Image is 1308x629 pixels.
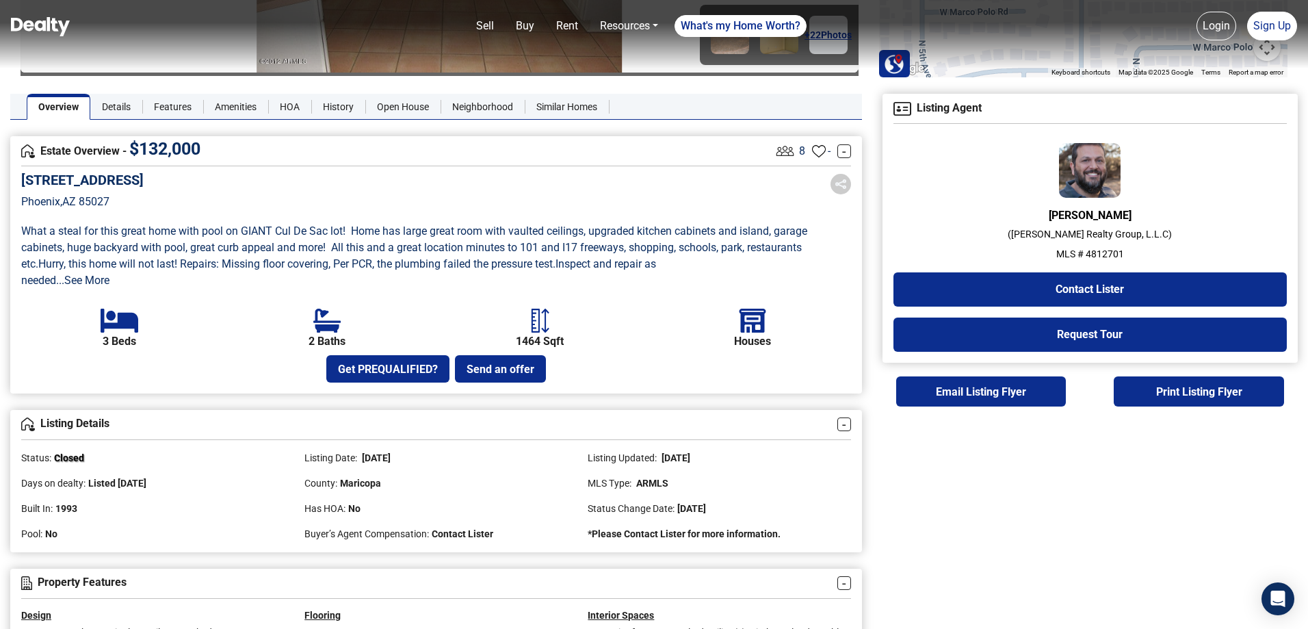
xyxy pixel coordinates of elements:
h4: Estate Overview - [21,144,773,159]
h6: [PERSON_NAME] [893,209,1287,222]
span: Closed [54,452,84,463]
p: Phoenix , AZ 85027 [21,194,144,210]
a: Buy [510,12,540,40]
span: Status Change Date: [588,503,675,514]
b: 1464 Sqft [516,335,564,348]
a: HOA [268,94,311,120]
span: Contact Lister [432,528,493,539]
span: Hurry, this home will not last! Repairs: Missing floor covering, Per PCR, the plumbing failed the... [38,257,555,270]
img: Overview [21,144,35,158]
span: $ 132,000 [129,139,200,159]
a: Login [1196,12,1236,40]
span: No [348,503,361,514]
h5: [STREET_ADDRESS] [21,172,144,188]
span: 8 [799,143,805,159]
button: Request Tour [893,318,1287,352]
a: Rent [551,12,584,40]
span: Days on dealty: [21,478,86,489]
button: Send an offer [455,355,546,383]
a: Sell [471,12,499,40]
a: ...See More [56,274,109,287]
a: Similar Homes [525,94,609,120]
strong: *Please Contact Lister for more information. [588,528,781,539]
a: - [837,144,851,158]
b: 2 Baths [309,335,345,348]
a: History [311,94,365,120]
div: Open Intercom Messenger [1261,582,1294,615]
a: Resources [594,12,664,40]
h4: Listing Details [21,418,837,431]
img: Overview [21,418,35,431]
h4: Property Features [21,576,837,590]
span: - [828,143,830,159]
span: Status: [21,452,51,463]
span: Listed [DATE] [88,478,146,489]
span: Inspect and repair as needed [21,257,656,287]
a: Features [142,94,203,120]
iframe: BigID CMP Widget [7,588,48,629]
img: Dealty - Buy, Sell & Rent Homes [11,17,70,36]
h4: Listing Agent [893,102,1287,116]
span: Pool: [21,528,42,539]
a: Details [90,94,142,120]
h5: Design [21,610,284,621]
h5: Interior Spaces [588,610,850,621]
span: Built In: [21,503,53,514]
img: Features [21,576,32,590]
p: ( [PERSON_NAME] Realty Group, L.L.C ) [893,227,1287,242]
span: [DATE] [659,452,690,463]
a: Amenities [203,94,268,120]
button: Keyboard shortcuts [1051,68,1110,77]
button: Contact Lister [893,272,1287,307]
button: Get PREQUALIFIED? [326,355,449,383]
span: Has HOA: [304,503,345,514]
span: Maricopa [340,478,381,489]
button: Print Listing Flyer [1114,376,1284,407]
a: - [837,418,851,431]
a: Report a map error [1229,68,1283,76]
img: Favourites [812,144,826,158]
a: Open House [365,94,441,120]
h5: Flooring [304,610,567,621]
b: 3 Beds [103,335,136,348]
img: Agent [1059,143,1121,198]
p: MLS # 4812701 [893,247,1287,261]
span: No [45,528,57,539]
span: [DATE] [360,452,391,463]
span: Listing Date: [304,452,357,463]
a: Overview [27,94,90,120]
span: Listing Updated: [588,452,657,463]
span: What a steal for this great home with pool on GIANT Cul De Sac lot! Home has large great room wit... [21,224,810,270]
a: What's my Home Worth? [675,15,807,37]
img: Agent [893,102,911,116]
span: ARMLS [634,478,668,489]
a: Sign Up [1247,12,1297,40]
span: Buyer’s Agent Compensation: [304,528,429,539]
span: County: [304,478,337,489]
img: Listing View [773,139,797,163]
button: Email Listing Flyer [896,376,1067,407]
span: 1993 [55,503,77,514]
b: Houses [734,335,771,348]
a: - [837,576,851,590]
span: [DATE] [677,503,706,514]
span: Map data ©2025 Google [1119,68,1193,76]
a: Terms (opens in new tab) [1201,68,1220,76]
a: Neighborhood [441,94,525,120]
span: MLS Type: [588,478,631,489]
